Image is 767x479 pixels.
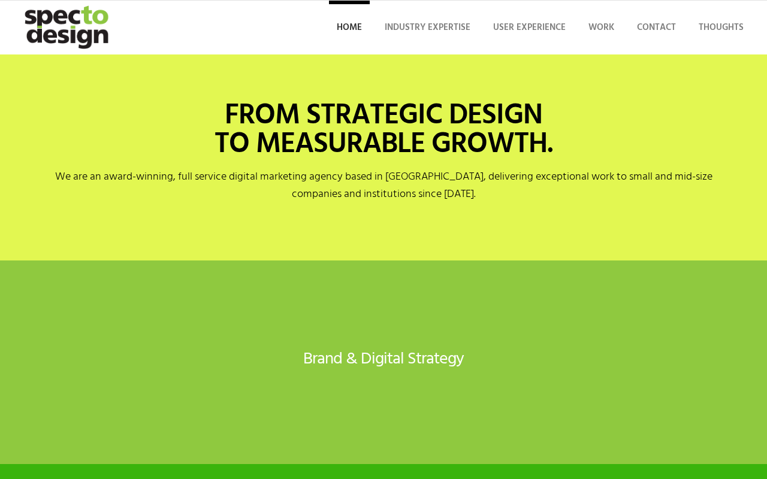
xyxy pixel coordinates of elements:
[30,102,737,159] h1: FROM STRATEGIC DESIGN TO MEASURABLE GROWTH.
[699,20,744,35] span: Thoughts
[588,20,614,35] span: Work
[385,20,470,35] span: Industry Expertise
[377,1,478,54] a: Industry Expertise
[485,1,573,54] a: User Experience
[493,20,566,35] span: User Experience
[337,20,362,35] span: Home
[637,20,676,35] span: Contact
[581,1,622,54] a: Work
[30,168,737,203] p: We are an award-winning, full service digital marketing agency based in [GEOGRAPHIC_DATA], delive...
[629,1,684,54] a: Contact
[691,1,751,54] a: Thoughts
[16,1,120,54] img: specto-logo-2020
[329,1,370,54] a: Home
